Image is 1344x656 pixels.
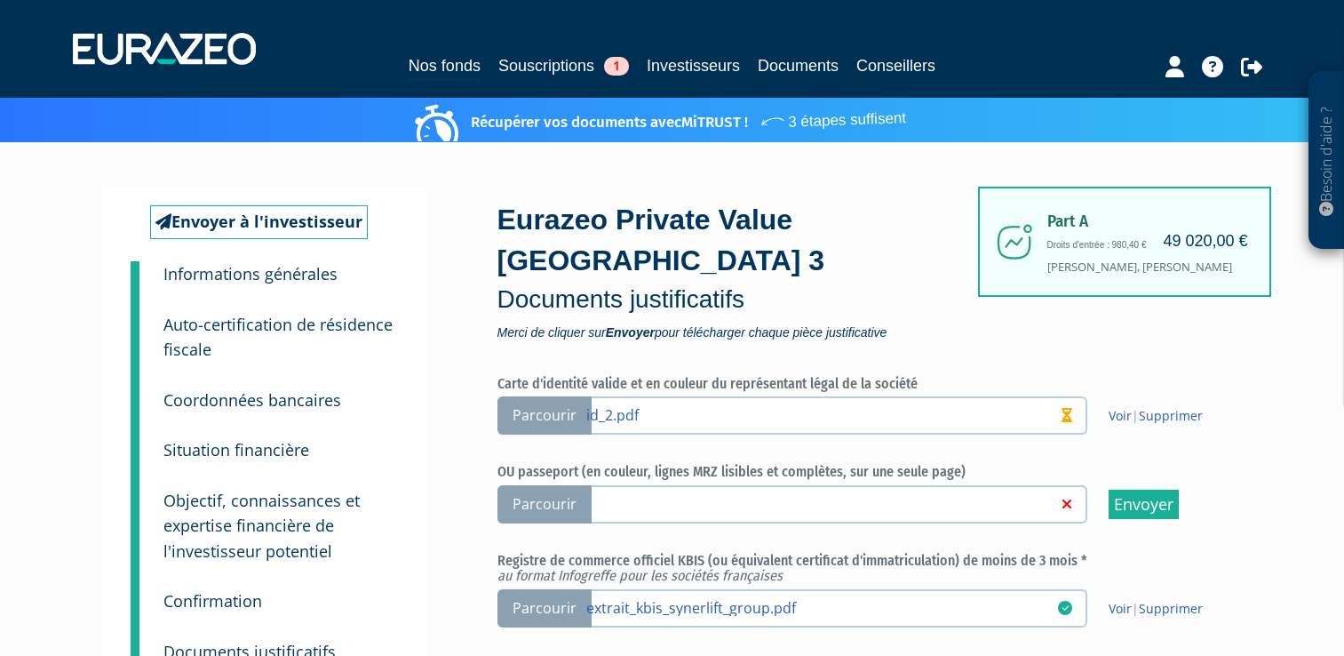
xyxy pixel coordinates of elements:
h6: OU passeport (en couleur, lignes MRZ lisibles et complètes, sur une seule page) [497,464,1235,480]
img: 1732889491-logotype_eurazeo_blanc_rvb.png [73,33,256,65]
a: 3 [131,364,139,419]
span: 1 [604,57,629,76]
a: Investisseurs [647,53,740,78]
input: Envoyer [1109,490,1179,519]
small: Informations générales [163,263,338,284]
a: 1 [131,261,139,297]
small: Auto-certification de résidence fiscale [163,314,393,361]
a: Nos fonds [409,53,481,81]
div: Eurazeo Private Value [GEOGRAPHIC_DATA] 3 [497,200,986,338]
a: 6 [131,564,139,620]
a: Envoyer à l'investisseur [150,205,368,239]
a: Voir [1109,600,1132,617]
a: Conseillers [856,53,935,78]
p: Besoin d'aide ? [1316,81,1337,241]
h6: Registre de commerce officiel KBIS (ou équivalent certificat d'immatriculation) de moins de 3 mois * [497,553,1235,584]
a: extrait_kbis_synerlift_group.pdf [586,598,1058,616]
a: Supprimer [1139,407,1203,424]
small: Confirmation [163,590,262,612]
a: 2 [131,288,139,372]
p: Documents justificatifs [497,282,986,317]
small: Coordonnées bancaires [163,389,341,411]
small: Situation financière [163,439,309,460]
span: Parcourir [497,589,592,628]
em: au format Infogreffe pour les sociétés françaises [497,567,783,584]
a: 5 [131,464,139,575]
a: Voir [1109,407,1132,424]
h6: Carte d'identité valide et en couleur du représentant légal de la société [497,376,1235,392]
a: 4 [131,413,139,468]
a: Souscriptions1 [498,53,629,78]
span: | [1109,407,1203,425]
span: Parcourir [497,396,592,435]
a: Documents [758,53,839,78]
span: Merci de cliquer sur pour télécharger chaque pièce justificative [497,326,986,339]
small: Objectif, connaissances et expertise financière de l'investisseur potentiel [163,490,360,562]
span: Parcourir [497,485,592,524]
i: 30/09/2025 11:28 [1058,601,1072,615]
a: Supprimer [1139,600,1203,617]
span: 3 étapes suffisent [759,98,906,134]
strong: Envoyer [606,325,655,340]
span: | [1109,600,1203,618]
p: Récupérer vos documents avec [419,102,906,133]
a: id_2.pdf [586,405,1058,423]
a: MiTRUST ! [681,113,748,132]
